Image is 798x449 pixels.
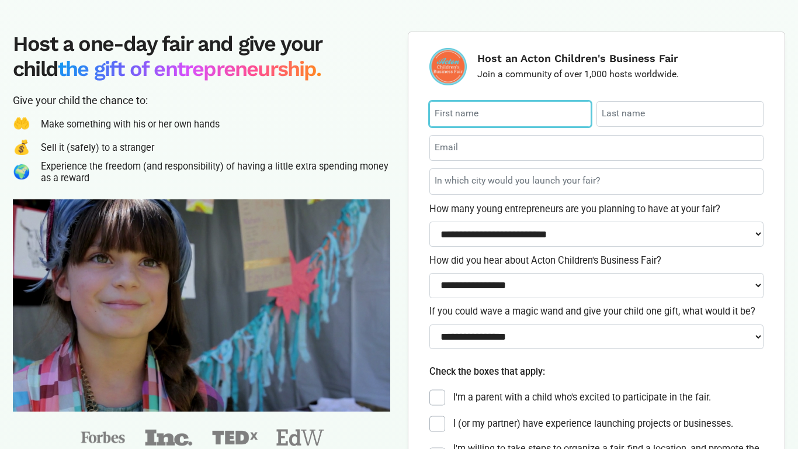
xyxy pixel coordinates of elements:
[429,202,764,216] label: How many young entrepreneurs are you planning to have at your fair?
[429,305,764,319] label: If you could wave a magic wand and give your child one gift, what would it be?
[429,48,467,85] img: logo-09e7f61fd0461591446672a45e28a4aa4e3f772ea81a4ddf9c7371a8bcc222a1.png
[13,113,30,134] span: 🤲
[276,429,325,446] img: educationweek-b44e3a78a0cc50812acddf996c80439c68a45cffb8f3ee3cd50a8b6969dbcca9.png
[13,32,390,82] h2: Host a one-day fair and give your child
[41,119,220,130] div: Make something with his or her own hands
[41,161,390,184] div: Experience the freedom (and responsibility) of having a little extra spending money as a reward
[429,365,764,379] p: Check the boxes that apply:
[144,428,193,447] img: inc-ff44fbf6c2e08814d02e9de779f5dfa52292b9cd745a9c9ba490939733b0a811.png
[429,254,764,268] label: How did you hear about Acton Children's Business Fair?
[13,137,30,158] span: 💰
[58,57,321,81] span: the gift of entrepreneurship.
[210,428,259,447] img: tedx-13a865a45376fdabb197df72506254416b52198507f0d7e8a0b1bf7ecf255dd6.png
[477,67,679,81] p: Join a community of over 1,000 hosts worldwide.
[13,162,30,183] span: 🌍
[41,142,154,153] div: Sell it (safely) to a stranger
[79,427,127,447] img: forbes-fa5d64866bcb1cab5e5385ee4197b3af65bd4ce70a33c46b7494fa0b80b137fa.png
[477,52,679,65] h6: Host an Acton Children's Business Fair
[13,92,390,108] div: Give your child the chance to:
[453,417,733,431] label: I (or my partner) have experience launching projects or businesses.
[453,391,711,405] label: I'm a parent with a child who's excited to participate in the fair.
